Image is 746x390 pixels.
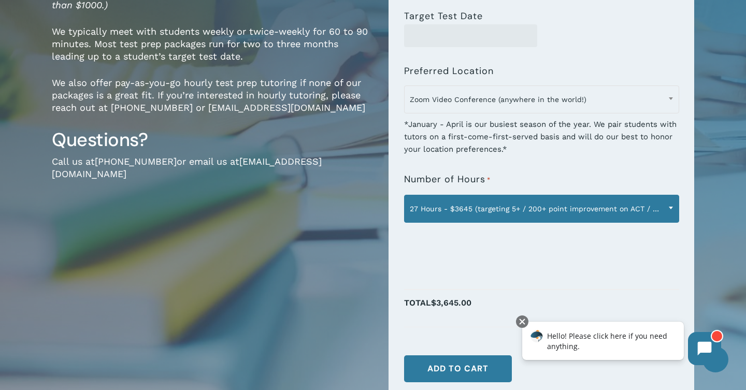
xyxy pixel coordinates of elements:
[404,174,491,185] label: Number of Hours
[52,128,373,152] h3: Questions?
[52,77,373,128] p: We also offer pay-as-you-go hourly test prep tutoring if none of our packages is a great fit. If ...
[95,156,177,167] a: [PHONE_NUMBER]
[404,66,494,76] label: Preferred Location
[431,298,471,308] span: $3,645.00
[52,155,373,194] p: Call us at or email us at
[404,229,562,269] iframe: reCAPTCHA
[404,111,679,155] div: *January - April is our busiest season of the year. We pair students with tutors on a first-come-...
[405,89,679,110] span: Zoom Video Conference (anywhere in the world!)
[511,313,731,375] iframe: Chatbot
[405,198,679,220] span: 27 Hours - $3645 (targeting 5+ / 200+ point improvement on ACT / SAT; reg. $4050)
[404,195,679,223] span: 27 Hours - $3645 (targeting 5+ / 200+ point improvement on ACT / SAT; reg. $4050)
[404,85,679,113] span: Zoom Video Conference (anywhere in the world!)
[404,11,483,21] label: Target Test Date
[404,355,512,382] button: Add to cart
[52,25,373,77] p: We typically meet with students weekly or twice-weekly for 60 to 90 minutes. Most test prep packa...
[404,295,679,322] p: Total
